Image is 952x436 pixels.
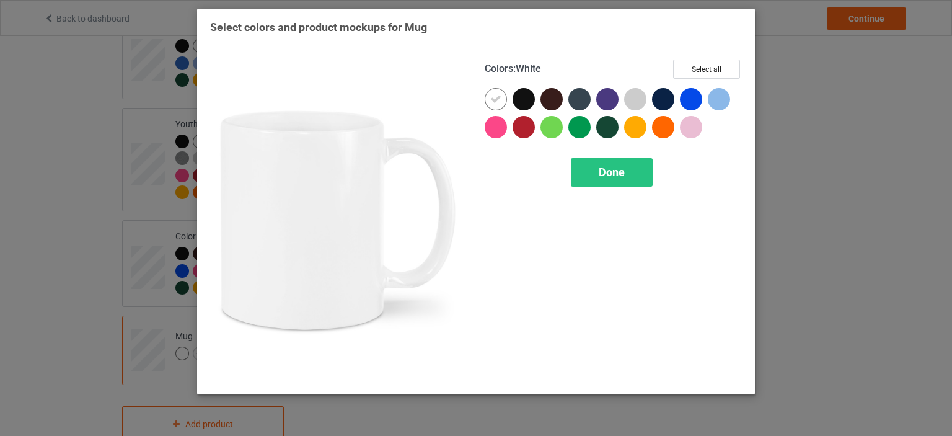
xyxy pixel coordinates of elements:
[485,63,541,76] h4: :
[673,60,740,79] button: Select all
[210,60,467,381] img: regular.jpg
[210,20,427,33] span: Select colors and product mockups for Mug
[599,166,625,179] span: Done
[516,63,541,74] span: White
[485,63,513,74] span: Colors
